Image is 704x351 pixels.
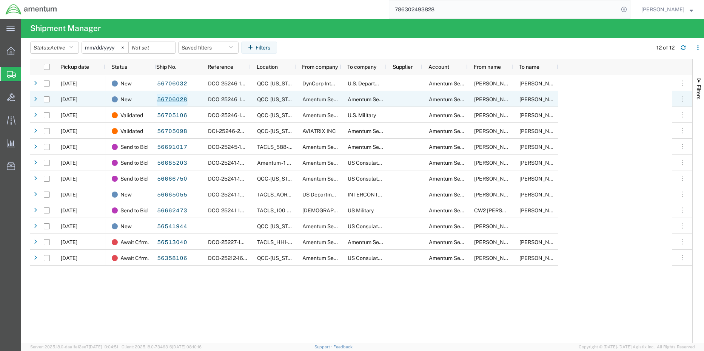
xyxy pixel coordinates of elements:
[474,223,517,229] span: Jason Martin
[178,42,239,54] button: Saved filters
[208,160,257,166] span: DCO-25241-167584
[519,80,562,87] span: Roger Hankins
[314,345,333,349] a: Support
[519,255,562,261] span: Shailesh Chandran
[519,64,539,70] span: To name
[61,223,77,229] span: 08/19/2025
[120,107,143,123] span: Validated
[348,160,401,166] span: US Consulate General
[519,144,562,150] span: Richard Planchet
[429,80,484,87] span: Amentum Services, Inc
[347,64,376,70] span: To company
[474,80,517,87] span: Jason Martin
[429,112,484,118] span: Amentum Services, Inc
[302,64,338,70] span: From company
[61,255,77,261] span: 09/03/2025
[157,252,188,264] a: 56358106
[257,96,299,102] span: QCC-Texas
[257,112,299,118] span: QCC-Texas
[50,45,65,51] span: Active
[120,187,132,203] span: New
[5,4,57,15] img: logo
[208,207,256,213] span: DCO-25241-167582
[519,176,562,182] span: Shailesh Chandran
[157,221,188,233] a: 56541944
[302,96,359,102] span: Amentum Services, Inc.
[348,176,401,182] span: US Consulate General
[120,171,148,187] span: Send to Bid
[429,223,484,229] span: Amentum Services, Inc
[257,176,299,182] span: QCC-Texas
[129,42,175,53] input: Not set
[429,207,484,213] span: Amentum Services, Inc
[474,255,517,261] span: Jason Martin
[208,255,256,261] span: DCO-25212-166168
[257,255,299,261] span: QCC-Texas
[348,80,416,87] span: U.S. Department of Defense
[61,144,77,150] span: 09/03/2025
[348,192,449,198] span: INTERCONTINENTAL JET SERVICE CORP
[257,64,278,70] span: Location
[474,207,530,213] span: CW2 Michael DeGroff
[157,205,188,217] a: 56662473
[641,5,693,14] button: [PERSON_NAME]
[474,128,517,134] span: Megan Englen
[519,96,562,102] span: Kajuan Barnwell
[82,42,128,53] input: Not set
[157,189,188,201] a: 56665055
[474,64,501,70] span: From name
[428,64,449,70] span: Account
[696,85,702,99] span: Filters
[61,207,77,213] span: 09/02/2025
[157,110,188,122] a: 56705106
[122,345,202,349] span: Client: 2025.18.0-7346316
[348,223,401,229] span: US Consulate General
[61,80,77,87] span: 09/03/2025
[474,176,517,182] span: Jason Martin
[302,112,359,118] span: Amentum Services, Inc.
[157,237,188,249] a: 56513040
[302,144,359,150] span: Amentum Services, Inc.
[120,139,148,155] span: Send to Bid
[302,80,367,87] span: DynCorp International LLC
[348,239,404,245] span: Amentum Services, Inc.
[389,0,619,19] input: Search for shipment number, reference number
[120,123,143,139] span: Validated
[61,128,77,134] span: 09/03/2025
[208,96,256,102] span: DCO-25246-167710
[302,160,359,166] span: Amentum Services, Inc.
[302,128,336,134] span: AVIATRIX INC
[61,112,77,118] span: 09/03/2025
[257,128,299,134] span: QCC-Texas
[302,223,359,229] span: Amentum Services, Inc.
[208,239,257,245] span: DCO-25227-166934
[120,155,148,171] span: Send to Bid
[429,239,484,245] span: Amentum Services, Inc
[156,64,176,70] span: Ship No.
[302,255,359,261] span: Amentum Services, Inc.
[30,19,101,38] h4: Shipment Manager
[111,64,127,70] span: Status
[302,176,359,182] span: Amentum Services, Inc.
[302,239,359,245] span: Amentum Services, Inc.
[241,42,277,54] button: Filters
[208,192,257,198] span: DCO-25241-167585
[208,128,256,134] span: DCI-25246-200315
[579,344,695,350] span: Copyright © [DATE]-[DATE] Agistix Inc., All Rights Reserved
[474,96,517,102] span: Rebecca Thorstenson
[157,173,188,185] a: 56666750
[333,345,353,349] a: Feedback
[429,192,484,198] span: Amentum Services, Inc
[519,160,562,166] span: Shailesh Chandran
[157,78,188,90] a: 56706032
[60,64,89,70] span: Pickup date
[120,234,149,250] span: Await Cfrm.
[208,144,257,150] span: DCO-25245-167651
[30,345,118,349] span: Server: 2025.18.0-daa1fe12ee7
[348,96,404,102] span: Amentum Services, Inc.
[474,192,517,198] span: David Pico
[519,207,562,213] span: Darrell Wynder
[120,203,148,218] span: Send to Bid
[120,250,149,266] span: Await Cfrm.
[429,160,484,166] span: Amentum Services, Inc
